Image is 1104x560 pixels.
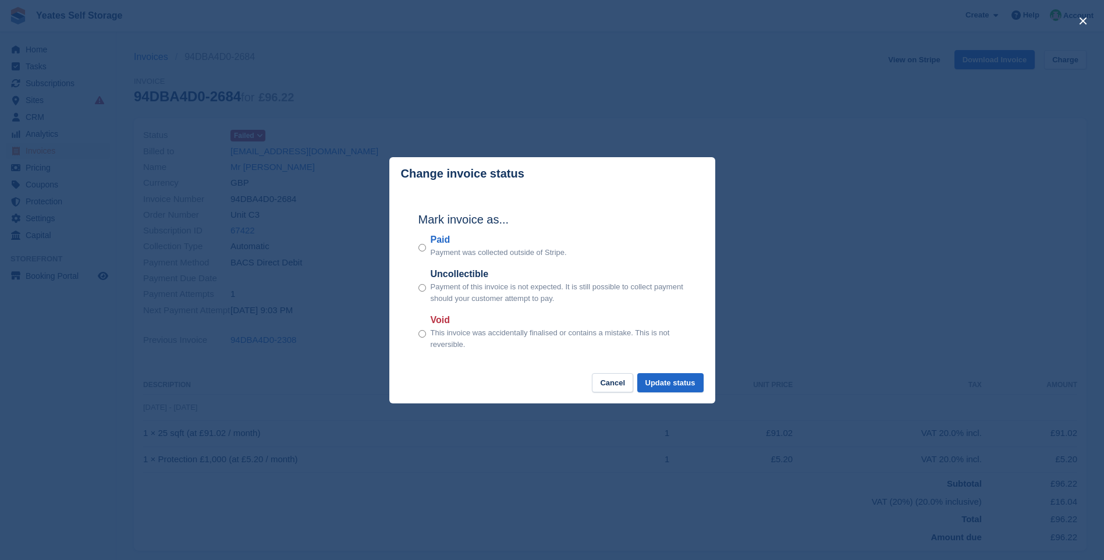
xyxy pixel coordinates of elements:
p: Payment was collected outside of Stripe. [431,247,567,258]
button: close [1074,12,1092,30]
button: Update status [637,373,704,392]
p: Payment of this invoice is not expected. It is still possible to collect payment should your cust... [431,281,686,304]
button: Cancel [592,373,633,392]
label: Paid [431,233,567,247]
p: This invoice was accidentally finalised or contains a mistake. This is not reversible. [431,327,686,350]
label: Void [431,313,686,327]
p: Change invoice status [401,167,524,180]
h2: Mark invoice as... [418,211,686,228]
label: Uncollectible [431,267,686,281]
